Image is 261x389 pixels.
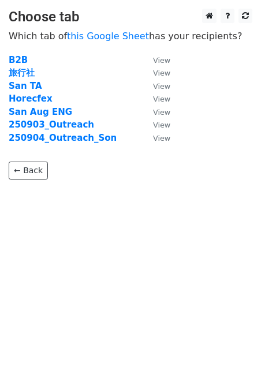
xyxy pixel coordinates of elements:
[141,81,170,91] a: View
[9,107,72,117] a: San Aug ENG
[9,55,28,65] a: B2B
[9,68,35,78] a: 旅行社
[153,69,170,77] small: View
[9,133,117,143] a: 250904_Outreach_Son
[141,119,170,130] a: View
[9,30,252,42] p: Which tab of has your recipients?
[9,93,53,104] a: Horecfex
[153,121,170,129] small: View
[153,134,170,143] small: View
[9,162,48,179] a: ← Back
[141,68,170,78] a: View
[141,133,170,143] a: View
[9,9,252,25] h3: Choose tab
[67,31,149,42] a: this Google Sheet
[153,82,170,91] small: View
[9,81,42,91] a: San TA
[153,108,170,117] small: View
[141,107,170,117] a: View
[9,119,94,130] a: 250903_Outreach
[141,93,170,104] a: View
[141,55,170,65] a: View
[153,95,170,103] small: View
[153,56,170,65] small: View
